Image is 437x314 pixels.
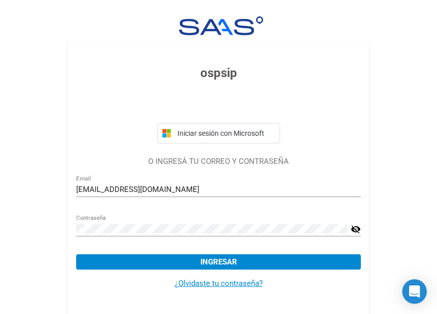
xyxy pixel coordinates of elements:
iframe: Botón Iniciar sesión con Google [152,93,285,116]
span: Ingresar [200,257,237,267]
p: O INGRESÁ TU CORREO Y CONTRASEÑA [76,156,361,167]
a: ¿Olvidaste tu contraseña? [175,279,263,288]
button: Ingresar [76,254,361,270]
span: Iniciar sesión con Microsoft [175,129,275,137]
div: Open Intercom Messenger [402,279,427,304]
h3: ospsip [76,64,361,82]
mat-icon: visibility_off [351,223,361,235]
button: Iniciar sesión con Microsoft [157,123,280,143]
